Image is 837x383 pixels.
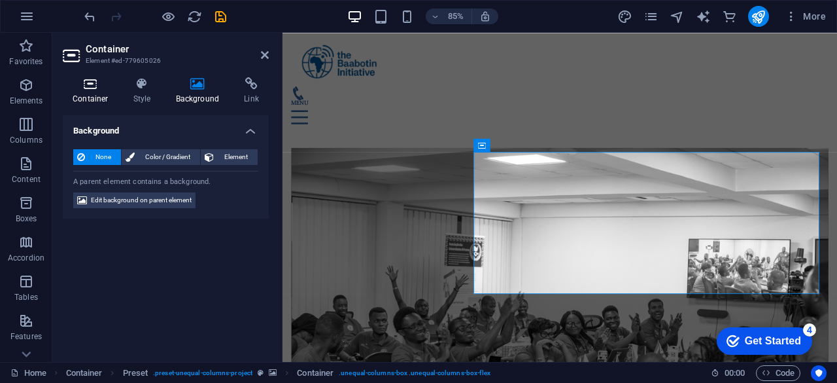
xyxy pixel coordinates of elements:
span: None [89,149,117,165]
i: Pages (Ctrl+Alt+S) [643,9,658,24]
h4: Link [234,77,269,105]
button: More [779,6,831,27]
button: Code [756,365,800,381]
button: text_generator [696,9,711,24]
button: Color / Gradient [122,149,200,165]
span: . unequal-columns-box .unequal-columns-box-flex [339,365,490,381]
div: Get Started [39,14,95,26]
i: Navigator [670,9,685,24]
i: Undo: Change text (Ctrl+Z) [82,9,97,24]
button: commerce [722,9,738,24]
span: Element [218,149,254,165]
div: A parent element contains a background. [73,171,258,188]
i: This element contains a background [269,369,277,376]
button: Click here to leave preview mode and continue editing [160,9,176,24]
button: pages [643,9,659,24]
i: Design (Ctrl+Alt+Y) [617,9,632,24]
p: Columns [10,135,43,145]
p: Content [12,174,41,185]
button: Edit background on parent element [73,192,196,208]
i: Reload page [187,9,202,24]
button: undo [82,9,97,24]
span: Click to select. Double-click to edit [123,365,148,381]
button: design [617,9,633,24]
p: Tables [14,292,38,302]
button: publish [748,6,769,27]
h6: Session time [711,365,745,381]
span: Click to select. Double-click to edit [66,365,103,381]
button: navigator [670,9,685,24]
span: Edit background on parent element [91,192,192,208]
p: Boxes [16,213,37,224]
h4: Container [63,77,124,105]
button: Element [201,149,258,165]
a: Click to cancel selection. Double-click to open Pages [10,365,46,381]
i: Save (Ctrl+S) [213,9,228,24]
span: Code [762,365,794,381]
i: Publish [751,9,766,24]
span: : [734,368,736,378]
span: More [785,10,826,23]
p: Favorites [9,56,43,67]
button: reload [186,9,202,24]
i: Commerce [722,9,737,24]
h4: Background [63,115,269,139]
p: Elements [10,96,43,106]
button: 85% [426,9,472,24]
h4: Style [124,77,166,105]
h2: Container [86,43,269,55]
div: 4 [97,3,110,16]
div: Get Started 4 items remaining, 20% complete [10,7,106,34]
i: AI Writer [696,9,711,24]
button: None [73,149,121,165]
button: Usercentrics [811,365,827,381]
span: 00 00 [725,365,745,381]
h3: Element #ed-779605026 [86,55,243,67]
span: . preset-unequal-columns-project [153,365,252,381]
span: Color / Gradient [139,149,196,165]
nav: breadcrumb [66,365,491,381]
i: This element is a customizable preset [258,369,264,376]
h6: 85% [445,9,466,24]
button: save [213,9,228,24]
i: On resize automatically adjust zoom level to fit chosen device. [479,10,491,22]
span: Click to select. Double-click to edit [297,365,333,381]
p: Accordion [8,253,44,263]
h4: Background [166,77,235,105]
p: Features [10,331,42,342]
